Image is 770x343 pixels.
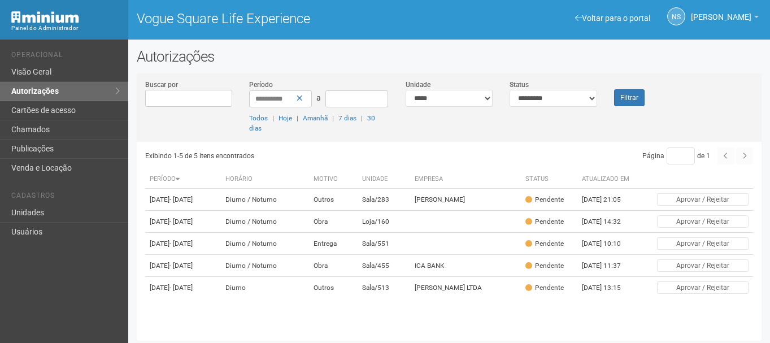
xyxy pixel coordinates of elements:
span: | [361,114,363,122]
a: Voltar para o portal [575,14,650,23]
span: - [DATE] [169,240,193,248]
th: Período [145,170,221,189]
td: [DATE] [145,189,221,211]
td: Sala/513 [358,277,410,299]
span: Página de 1 [642,152,710,160]
td: Loja/160 [358,211,410,233]
div: Pendente [525,217,564,227]
td: [DATE] [145,233,221,255]
td: Diurno [221,277,309,299]
th: Horário [221,170,309,189]
td: [DATE] [145,277,221,299]
div: Pendente [525,195,564,205]
td: Obra [309,255,358,277]
th: Atualizado em [577,170,640,189]
div: Pendente [525,283,564,293]
div: Exibindo 1-5 de 5 itens encontrados [145,147,445,164]
span: - [DATE] [169,196,193,203]
th: Motivo [309,170,358,189]
td: [PERSON_NAME] [410,189,521,211]
label: Status [510,80,529,90]
td: Diurno / Noturno [221,233,309,255]
label: Período [249,80,273,90]
td: [DATE] [145,211,221,233]
a: [PERSON_NAME] [691,14,759,23]
td: [DATE] [145,255,221,277]
span: - [DATE] [169,262,193,270]
td: Sala/283 [358,189,410,211]
button: Filtrar [614,89,645,106]
td: Sala/551 [358,233,410,255]
a: 7 dias [338,114,356,122]
td: [DATE] 10:10 [577,233,640,255]
button: Aprovar / Rejeitar [657,281,749,294]
th: Status [521,170,577,189]
td: [DATE] 21:05 [577,189,640,211]
span: | [297,114,298,122]
td: Diurno / Noturno [221,189,309,211]
img: Minium [11,11,79,23]
span: a [316,93,321,102]
span: - [DATE] [169,218,193,225]
td: Obra [309,211,358,233]
a: NS [667,7,685,25]
button: Aprovar / Rejeitar [657,215,749,228]
td: Diurno / Noturno [221,211,309,233]
h2: Autorizações [137,48,762,65]
a: Todos [249,114,268,122]
span: Nicolle Silva [691,2,751,21]
td: [PERSON_NAME] LTDA [410,277,521,299]
td: Sala/455 [358,255,410,277]
a: Amanhã [303,114,328,122]
td: Outros [309,277,358,299]
span: | [272,114,274,122]
div: Pendente [525,239,564,249]
span: - [DATE] [169,284,193,292]
button: Aprovar / Rejeitar [657,193,749,206]
div: Pendente [525,261,564,271]
h1: Vogue Square Life Experience [137,11,441,26]
td: [DATE] 11:37 [577,255,640,277]
td: ICA BANK [410,255,521,277]
button: Aprovar / Rejeitar [657,237,749,250]
th: Unidade [358,170,410,189]
a: Hoje [279,114,292,122]
td: Entrega [309,233,358,255]
span: | [332,114,334,122]
th: Empresa [410,170,521,189]
td: Diurno / Noturno [221,255,309,277]
label: Unidade [406,80,430,90]
li: Operacional [11,51,120,63]
td: [DATE] 14:32 [577,211,640,233]
td: Outros [309,189,358,211]
td: [DATE] 13:15 [577,277,640,299]
button: Aprovar / Rejeitar [657,259,749,272]
label: Buscar por [145,80,178,90]
li: Cadastros [11,192,120,203]
div: Painel do Administrador [11,23,120,33]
